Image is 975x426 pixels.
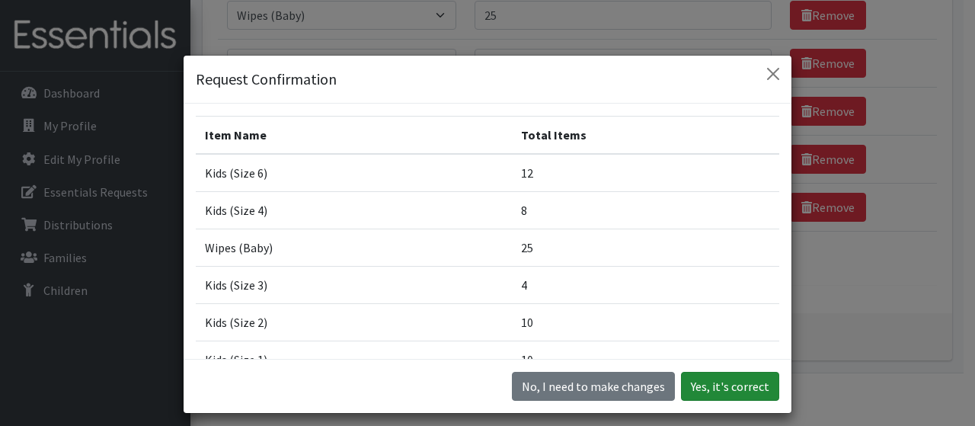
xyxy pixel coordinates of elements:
[196,303,512,341] td: Kids (Size 2)
[196,229,512,266] td: Wipes (Baby)
[196,154,512,192] td: Kids (Size 6)
[512,303,779,341] td: 10
[512,229,779,266] td: 25
[512,341,779,378] td: 10
[512,372,675,401] button: No I need to make changes
[196,68,337,91] h5: Request Confirmation
[196,116,512,154] th: Item Name
[512,154,779,192] td: 12
[196,341,512,378] td: Kids (Size 1)
[512,191,779,229] td: 8
[761,62,785,86] button: Close
[196,266,512,303] td: Kids (Size 3)
[512,266,779,303] td: 4
[512,116,779,154] th: Total Items
[681,372,779,401] button: Yes, it's correct
[196,191,512,229] td: Kids (Size 4)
